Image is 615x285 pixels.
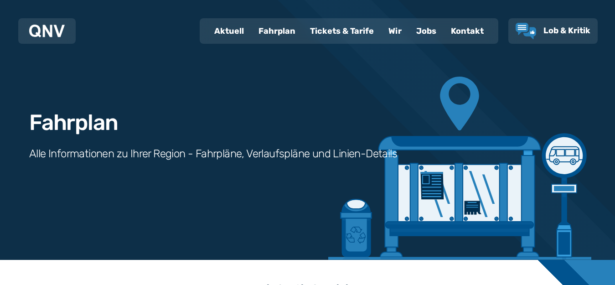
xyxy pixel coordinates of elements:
[444,19,491,43] a: Kontakt
[381,19,409,43] a: Wir
[543,26,590,36] span: Lob & Kritik
[29,112,118,134] h1: Fahrplan
[251,19,303,43] a: Fahrplan
[29,22,65,40] a: QNV Logo
[303,19,381,43] a: Tickets & Tarife
[516,23,590,39] a: Lob & Kritik
[409,19,444,43] a: Jobs
[207,19,251,43] a: Aktuell
[29,25,65,37] img: QNV Logo
[29,146,397,161] h3: Alle Informationen zu Ihrer Region - Fahrpläne, Verlaufspläne und Linien-Details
